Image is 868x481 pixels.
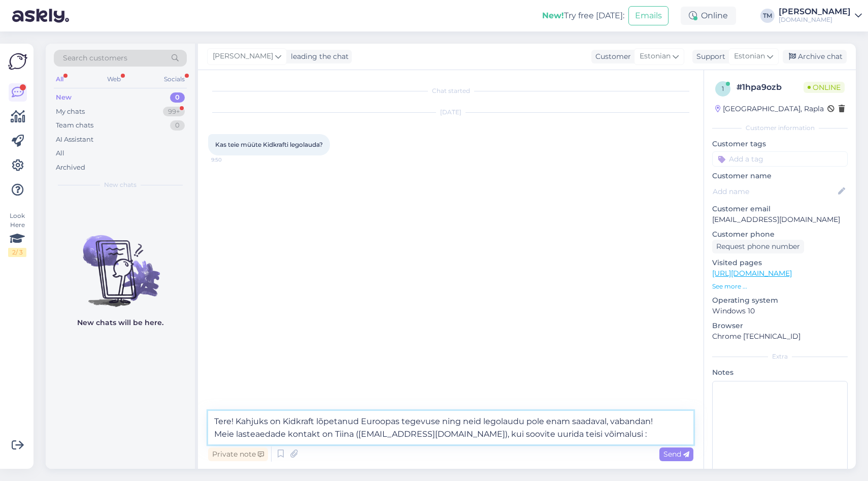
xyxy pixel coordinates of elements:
[779,8,862,24] a: [PERSON_NAME][DOMAIN_NAME]
[287,51,349,62] div: leading the chat
[712,229,848,240] p: Customer phone
[713,186,836,197] input: Add name
[712,320,848,331] p: Browser
[77,317,163,328] p: New chats will be here.
[104,180,137,189] span: New chats
[712,367,848,378] p: Notes
[208,411,693,444] textarea: Tere! Kahjuks on Kidkraft lõpetanud Euroopas tegevuse ning neid legolaudu pole enam saadaval, vab...
[783,50,847,63] div: Archive chat
[712,306,848,316] p: Windows 10
[712,258,848,268] p: Visited pages
[712,151,848,167] input: Add a tag
[779,16,851,24] div: [DOMAIN_NAME]
[712,352,848,361] div: Extra
[628,6,669,25] button: Emails
[215,141,323,148] span: Kas teie müüte Kidkrafti legolauda?
[542,11,564,20] b: New!
[56,107,85,117] div: My chats
[8,248,26,257] div: 2 / 3
[712,171,848,181] p: Customer name
[760,9,775,23] div: TM
[692,51,725,62] div: Support
[56,92,72,103] div: New
[591,51,631,62] div: Customer
[56,120,93,131] div: Team chats
[213,51,273,62] span: [PERSON_NAME]
[54,73,65,86] div: All
[712,282,848,291] p: See more ...
[162,73,187,86] div: Socials
[56,163,85,173] div: Archived
[208,86,693,95] div: Chat started
[722,85,724,92] span: 1
[712,240,804,253] div: Request phone number
[208,447,268,461] div: Private note
[208,108,693,117] div: [DATE]
[663,450,689,459] span: Send
[56,135,93,145] div: AI Assistant
[712,295,848,306] p: Operating system
[712,123,848,133] div: Customer information
[8,211,26,257] div: Look Here
[63,53,127,63] span: Search customers
[712,331,848,342] p: Chrome [TECHNICAL_ID]
[712,204,848,214] p: Customer email
[737,81,804,93] div: # 1hpa9ozb
[8,52,27,71] img: Askly Logo
[712,214,848,225] p: [EMAIL_ADDRESS][DOMAIN_NAME]
[779,8,851,16] div: [PERSON_NAME]
[712,269,792,278] a: [URL][DOMAIN_NAME]
[170,120,185,131] div: 0
[734,51,765,62] span: Estonian
[105,73,123,86] div: Web
[46,217,195,308] img: No chats
[640,51,671,62] span: Estonian
[163,107,185,117] div: 99+
[170,92,185,103] div: 0
[56,148,64,158] div: All
[712,139,848,149] p: Customer tags
[715,104,824,114] div: [GEOGRAPHIC_DATA], Rapla
[542,10,624,22] div: Try free [DATE]:
[211,156,249,164] span: 9:50
[681,7,736,25] div: Online
[804,82,845,93] span: Online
